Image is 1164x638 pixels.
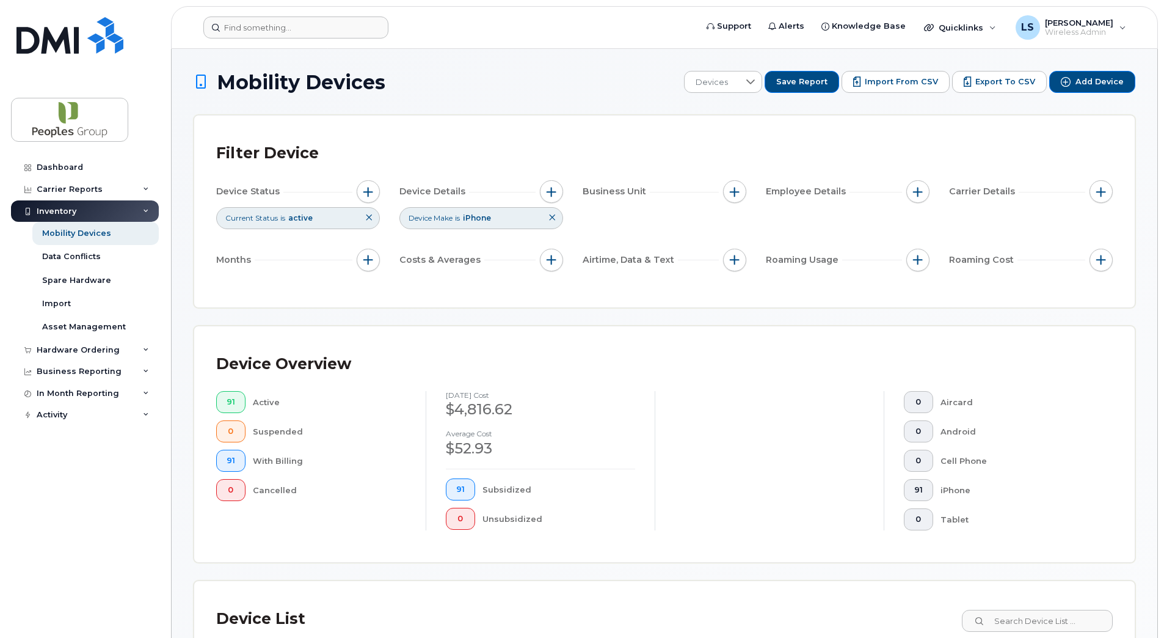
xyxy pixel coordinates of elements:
[914,397,923,407] span: 0
[446,399,635,420] div: $4,816.62
[482,479,636,501] div: Subsidized
[949,185,1019,198] span: Carrier Details
[227,397,235,407] span: 91
[217,71,385,93] span: Mobility Devices
[216,603,305,635] div: Device List
[216,348,351,380] div: Device Overview
[446,430,635,438] h4: Average cost
[446,438,635,459] div: $52.93
[456,485,465,494] span: 91
[583,254,678,266] span: Airtime, Data & Text
[1075,76,1124,87] span: Add Device
[904,450,933,472] button: 0
[280,213,285,223] span: is
[904,420,933,442] button: 0
[766,254,842,266] span: Roaming Usage
[227,427,235,436] span: 0
[940,420,1094,442] div: Android
[253,450,407,472] div: With Billing
[216,254,255,266] span: Months
[216,185,283,198] span: Device Status
[940,450,1094,472] div: Cell Phone
[940,391,1094,413] div: Aircard
[842,71,950,93] button: Import from CSV
[409,213,453,223] span: Device Make
[216,137,319,169] div: Filter Device
[583,185,650,198] span: Business Unit
[288,213,313,222] span: active
[914,515,923,524] span: 0
[914,456,923,466] span: 0
[446,391,635,399] h4: [DATE] cost
[865,76,938,87] span: Import from CSV
[227,485,235,495] span: 0
[949,254,1017,266] span: Roaming Cost
[940,508,1094,530] div: Tablet
[904,391,933,413] button: 0
[914,427,923,436] span: 0
[914,485,923,495] span: 91
[765,71,839,93] button: Save Report
[253,391,407,413] div: Active
[904,479,933,501] button: 91
[216,420,246,442] button: 0
[776,76,828,87] span: Save Report
[482,508,636,530] div: Unsubsidized
[962,610,1113,632] input: Search Device List ...
[456,514,465,524] span: 0
[463,213,491,222] span: iPhone
[225,213,278,223] span: Current Status
[399,185,469,198] span: Device Details
[399,254,484,266] span: Costs & Averages
[455,213,460,223] span: is
[253,420,407,442] div: Suspended
[766,185,849,198] span: Employee Details
[1049,71,1135,93] button: Add Device
[216,391,246,413] button: 91
[446,479,475,501] button: 91
[975,76,1035,87] span: Export to CSV
[216,479,246,501] button: 0
[227,456,235,466] span: 91
[253,479,407,501] div: Cancelled
[952,71,1047,93] button: Export to CSV
[446,508,475,530] button: 0
[685,71,739,94] span: Devices
[940,479,1094,501] div: iPhone
[904,508,933,530] button: 0
[216,450,246,472] button: 91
